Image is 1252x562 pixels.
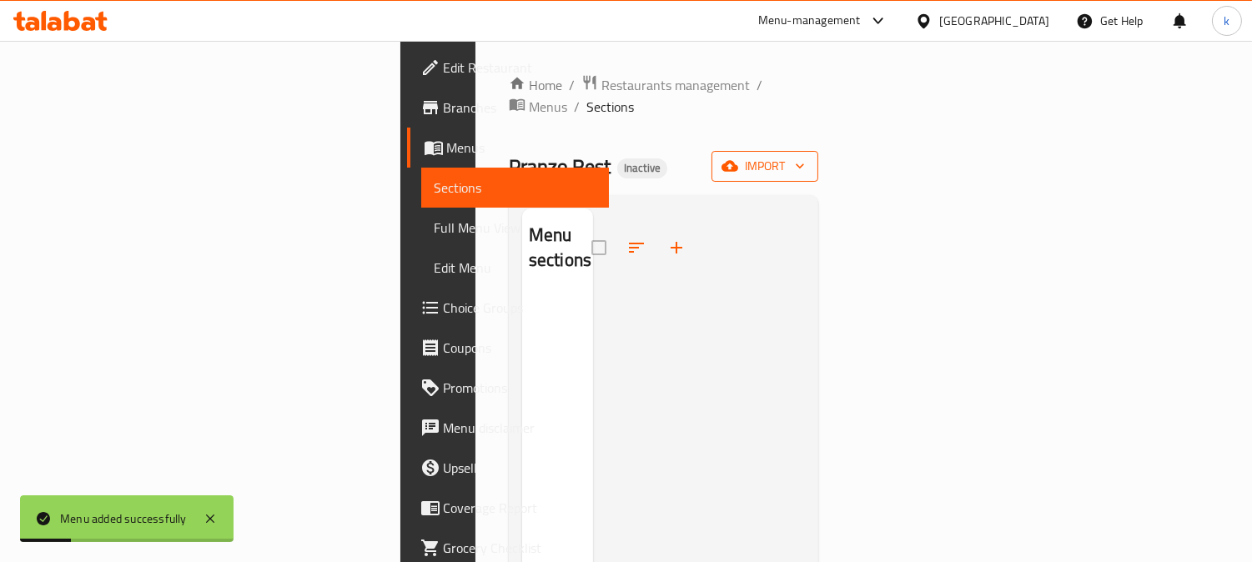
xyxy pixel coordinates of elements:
[407,488,610,528] a: Coverage Report
[758,11,861,31] div: Menu-management
[421,168,610,208] a: Sections
[601,75,750,95] span: Restaurants management
[444,418,596,438] span: Menu disclaimer
[581,74,750,96] a: Restaurants management
[447,138,596,158] span: Menus
[522,288,593,301] nav: Menu sections
[444,458,596,478] span: Upsell
[444,98,596,118] span: Branches
[444,58,596,78] span: Edit Restaurant
[407,368,610,408] a: Promotions
[444,298,596,318] span: Choice Groups
[407,128,610,168] a: Menus
[407,88,610,128] a: Branches
[421,248,610,288] a: Edit Menu
[444,378,596,398] span: Promotions
[617,158,667,178] div: Inactive
[757,75,762,95] li: /
[656,228,696,268] button: Add section
[444,338,596,358] span: Coupons
[711,151,818,182] button: import
[435,258,596,278] span: Edit Menu
[435,178,596,198] span: Sections
[509,74,819,118] nav: breadcrumb
[444,538,596,558] span: Grocery Checklist
[444,498,596,518] span: Coverage Report
[617,161,667,175] span: Inactive
[725,156,805,177] span: import
[509,148,611,185] span: Pranzo Rest
[1224,12,1229,30] span: k
[407,48,610,88] a: Edit Restaurant
[586,97,634,117] span: Sections
[435,218,596,238] span: Full Menu View
[407,328,610,368] a: Coupons
[60,509,187,528] div: Menu added successfully
[421,208,610,248] a: Full Menu View
[407,408,610,448] a: Menu disclaimer
[407,448,610,488] a: Upsell
[407,288,610,328] a: Choice Groups
[939,12,1049,30] div: [GEOGRAPHIC_DATA]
